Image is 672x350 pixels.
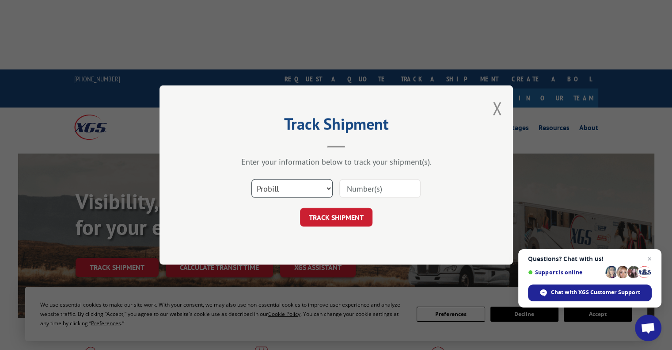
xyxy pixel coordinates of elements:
div: Enter your information below to track your shipment(s). [204,157,469,167]
span: Close chat [644,254,655,264]
div: Open chat [635,315,661,341]
button: TRACK SHIPMENT [300,208,372,227]
div: Chat with XGS Customer Support [528,285,652,301]
button: Close modal [492,96,502,120]
span: Support is online [528,269,602,276]
input: Number(s) [339,179,421,198]
span: Chat with XGS Customer Support [551,288,640,296]
h2: Track Shipment [204,118,469,135]
span: Questions? Chat with us! [528,255,652,262]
